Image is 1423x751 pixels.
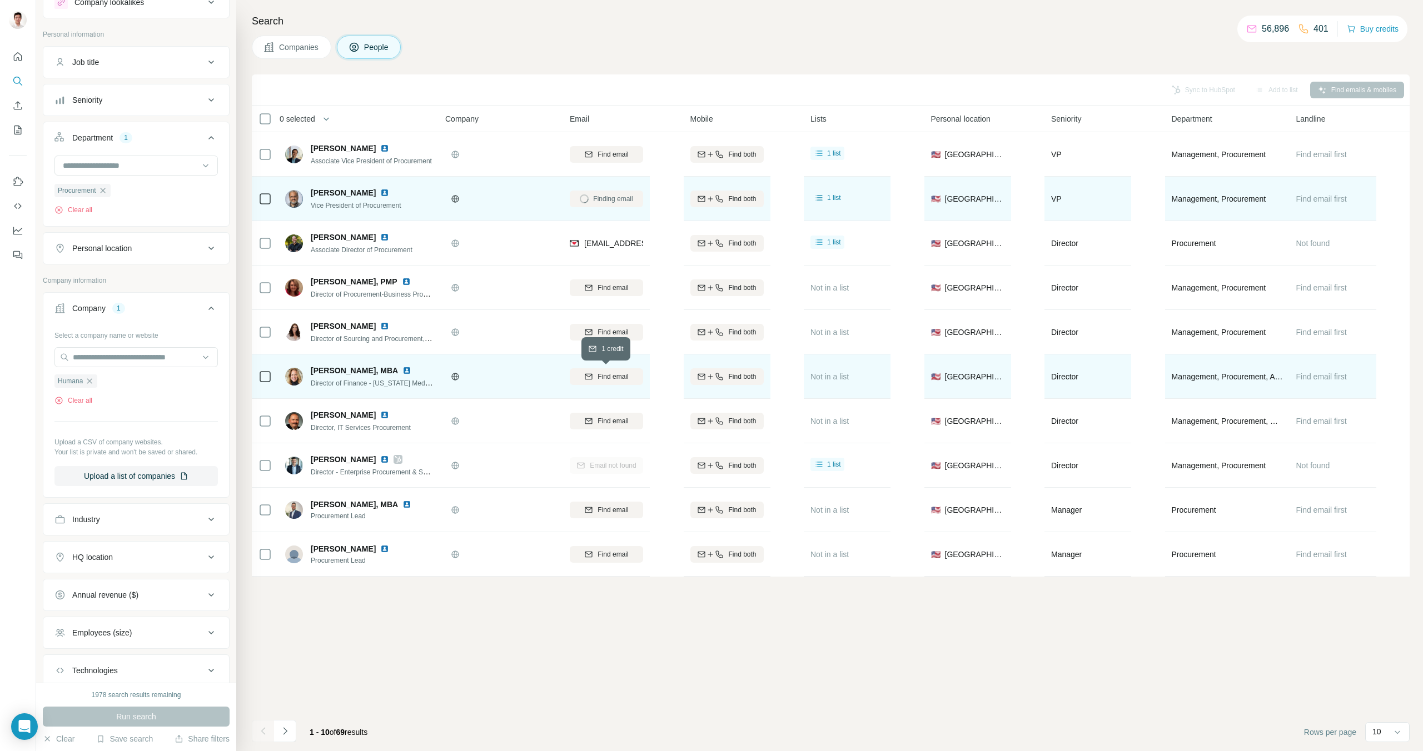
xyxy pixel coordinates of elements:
span: of [330,728,336,737]
span: Management, Procurement [1172,149,1266,160]
button: Find both [690,413,764,429]
span: [PERSON_NAME] [311,409,376,420]
span: Find both [728,416,756,426]
button: Navigate to next page [274,720,296,742]
span: Lists [810,113,827,124]
span: Director [1051,372,1078,381]
p: 401 [1313,22,1329,36]
button: Find email [570,546,643,563]
button: Search [9,71,27,91]
span: 1 list [827,193,841,203]
span: results [310,728,367,737]
span: [PERSON_NAME] [311,187,376,198]
button: Find both [690,546,764,563]
span: Manager [1051,550,1082,559]
span: Find email first [1296,372,1347,381]
p: 10 [1372,726,1381,737]
span: [GEOGRAPHIC_DATA] [945,149,1004,160]
p: Upload a CSV of company websites. [54,437,218,447]
span: Find email first [1296,505,1347,514]
button: Department1 [43,124,229,156]
span: [PERSON_NAME] [311,454,376,465]
span: Landline [1296,113,1326,124]
span: 69 [336,728,345,737]
button: Technologies [43,657,229,684]
span: Director of Sourcing and Procurement, Onehome [311,334,456,343]
div: Employees (size) [72,627,132,638]
div: Industry [72,514,100,525]
button: Enrich CSV [9,96,27,116]
button: Find both [690,324,764,341]
div: Select a company name or website [54,326,218,341]
button: Find email [570,146,643,163]
span: Find email [598,327,628,337]
span: Find email [598,149,628,159]
span: Director [1051,328,1078,337]
button: Clear all [54,205,92,215]
button: Find both [690,235,764,252]
span: Find both [728,372,756,382]
span: [PERSON_NAME] [311,232,376,243]
p: Personal information [43,29,230,39]
button: Feedback [9,245,27,265]
span: 🇺🇸 [931,415,941,427]
div: 1 [120,133,132,143]
span: 🇺🇸 [931,238,941,249]
div: 1978 search results remaining [92,690,181,700]
img: LinkedIn logo [380,144,389,153]
img: LinkedIn logo [402,277,411,286]
button: Find email [570,413,643,429]
button: Quick start [9,47,27,67]
span: Find email first [1296,550,1347,559]
img: Avatar [285,501,303,519]
span: [GEOGRAPHIC_DATA] [945,193,1004,204]
button: Find both [690,191,764,207]
img: Avatar [285,412,303,430]
button: Personal location [43,235,229,262]
span: VP [1051,194,1062,203]
span: Director of Finance - [US_STATE] Medicaid Value Based Purchasing [311,378,513,387]
img: Avatar [285,279,303,297]
button: Save search [96,733,153,744]
span: Associate Director of Procurement [311,246,412,254]
span: Not in a list [810,328,849,337]
img: LinkedIn logo [380,322,389,331]
span: Vice President of Procurement [311,202,401,209]
button: Company1 [43,295,229,326]
span: Seniority [1051,113,1081,124]
span: Company [445,113,479,124]
span: 1 list [827,237,841,247]
span: Procurement [1172,504,1216,515]
span: Find both [728,460,756,470]
span: Procurement Lead [311,555,402,565]
button: Find email [570,279,643,296]
span: Find email [598,283,628,293]
span: [GEOGRAPHIC_DATA] [945,460,1004,471]
img: Avatar [285,323,303,341]
span: Management, Procurement [1172,327,1266,338]
span: Director - Enterprise Procurement & Supplier Management [311,467,484,476]
img: Avatar [285,368,303,385]
span: 1 list [827,148,841,158]
span: 1 list [827,459,841,469]
span: Not found [1296,461,1330,470]
span: Find both [728,505,756,515]
h4: Search [252,13,1410,29]
span: Find email first [1296,194,1347,203]
button: Find both [690,502,764,518]
button: Clear [43,733,74,744]
button: Dashboard [9,221,27,241]
span: 🇺🇸 [931,193,941,204]
span: 🇺🇸 [931,460,941,471]
span: Not in a list [810,505,849,514]
span: Companies [279,42,320,53]
span: Management, Procurement [1172,193,1266,204]
span: Find both [728,194,756,204]
img: Avatar [9,11,27,29]
span: Find both [728,549,756,559]
div: HQ location [72,552,113,563]
button: Find both [690,146,764,163]
button: Employees (size) [43,619,229,646]
button: Find both [690,368,764,385]
span: Procurement Lead [311,511,425,521]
